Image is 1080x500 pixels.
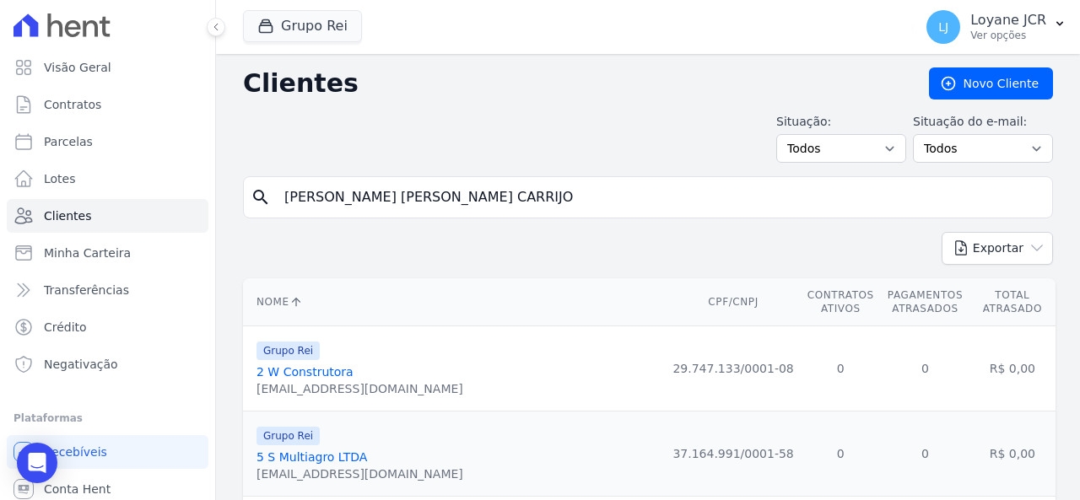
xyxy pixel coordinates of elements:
a: Lotes [7,162,208,196]
span: Negativação [44,356,118,373]
span: Grupo Rei [256,427,320,445]
p: Ver opções [970,29,1046,42]
a: 5 S Multiagro LTDA [256,450,367,464]
button: Exportar [942,232,1053,265]
td: R$ 0,00 [969,411,1055,497]
a: Visão Geral [7,51,208,84]
span: Lotes [44,170,76,187]
span: Visão Geral [44,59,111,76]
td: 0 [881,326,969,411]
p: Loyane JCR [970,12,1046,29]
button: Grupo Rei [243,10,362,42]
h2: Clientes [243,68,902,99]
span: LJ [938,21,948,33]
td: 0 [881,411,969,497]
a: Clientes [7,199,208,233]
span: Clientes [44,207,91,224]
a: Negativação [7,347,208,381]
span: Parcelas [44,133,93,150]
th: Total Atrasado [969,278,1055,326]
a: Recebíveis [7,435,208,469]
div: Open Intercom Messenger [17,443,57,483]
span: Recebíveis [44,444,107,460]
i: search [251,187,271,207]
th: Contratos Ativos [801,278,881,326]
span: Conta Hent [44,481,111,497]
a: Crédito [7,310,208,344]
span: Grupo Rei [256,341,320,360]
a: 2 W Construtora [256,365,354,379]
a: Novo Cliente [929,67,1053,99]
div: [EMAIL_ADDRESS][DOMAIN_NAME] [256,465,463,482]
input: Buscar por nome, CPF ou e-mail [274,180,1045,214]
a: Contratos [7,88,208,121]
label: Situação do e-mail: [913,113,1053,131]
th: Nome [243,278,666,326]
td: 0 [801,411,881,497]
a: Transferências [7,273,208,307]
label: Situação: [776,113,906,131]
button: LJ Loyane JCR Ver opções [913,3,1080,51]
td: 37.164.991/0001-58 [666,411,800,497]
div: [EMAIL_ADDRESS][DOMAIN_NAME] [256,380,463,397]
div: Plataformas [13,408,202,428]
a: Minha Carteira [7,236,208,270]
th: Pagamentos Atrasados [881,278,969,326]
td: R$ 0,00 [969,326,1055,411]
th: CPF/CNPJ [666,278,800,326]
td: 29.747.133/0001-08 [666,326,800,411]
span: Transferências [44,282,129,298]
span: Minha Carteira [44,245,131,261]
span: Contratos [44,96,101,113]
td: 0 [801,326,881,411]
span: Crédito [44,319,87,336]
a: Parcelas [7,125,208,159]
